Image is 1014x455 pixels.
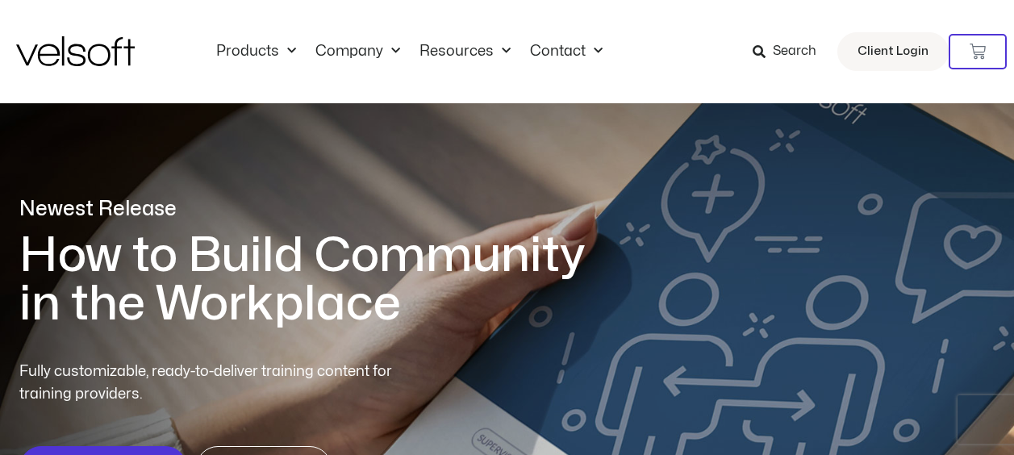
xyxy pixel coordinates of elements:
img: Velsoft Training Materials [16,36,135,66]
a: ProductsMenu Toggle [207,43,306,61]
a: Client Login [837,32,949,71]
a: ResourcesMenu Toggle [410,43,520,61]
nav: Menu [207,43,612,61]
a: CompanyMenu Toggle [306,43,410,61]
h1: How to Build Community in the Workplace [19,232,608,328]
span: Search [773,41,816,62]
p: Newest Release [19,195,608,223]
p: Fully customizable, ready-to-deliver training content for training providers. [19,361,421,406]
span: Client Login [858,41,928,62]
a: Search [753,38,828,65]
a: ContactMenu Toggle [520,43,612,61]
